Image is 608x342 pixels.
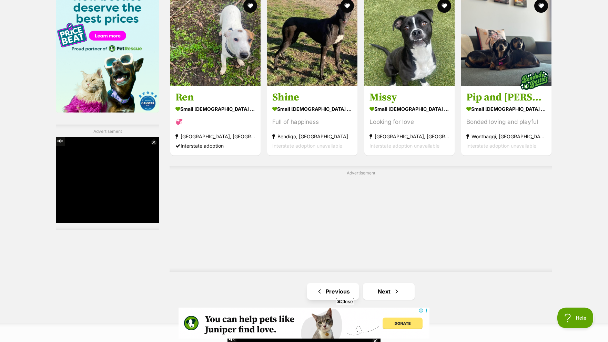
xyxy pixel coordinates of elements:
iframe: Help Scout Beacon - Open [557,308,594,328]
h3: Pip and [PERSON_NAME] [466,90,546,104]
strong: small [DEMOGRAPHIC_DATA] Dog [175,104,255,114]
strong: small [DEMOGRAPHIC_DATA] Dog [272,104,352,114]
div: Looking for love [369,117,449,126]
h3: Ren [175,90,255,104]
strong: small [DEMOGRAPHIC_DATA] Dog [466,104,546,114]
div: Bonded loving and playful [466,117,546,126]
a: Shine small [DEMOGRAPHIC_DATA] Dog Full of happiness Bendigo, [GEOGRAPHIC_DATA] Interstate adopti... [267,85,357,155]
span: Close [336,298,354,305]
a: Previous page [307,283,359,300]
div: 💞 [175,117,255,126]
strong: [GEOGRAPHIC_DATA], [GEOGRAPHIC_DATA] [369,131,449,141]
img: bonded besties [517,63,551,97]
div: Interstate adoption [175,141,255,150]
a: Ren small [DEMOGRAPHIC_DATA] Dog 💞 [GEOGRAPHIC_DATA], [GEOGRAPHIC_DATA] Interstate adoption [170,85,261,155]
nav: Pagination [170,283,552,300]
iframe: Advertisement [56,137,159,223]
a: Pip and [PERSON_NAME] small [DEMOGRAPHIC_DATA] Dog Bonded loving and playful Wonthaggi, [GEOGRAPH... [461,85,551,155]
strong: Bendigo, [GEOGRAPHIC_DATA] [272,131,352,141]
div: Advertisement [170,166,552,272]
h3: Shine [272,90,352,104]
iframe: Advertisement [194,179,528,265]
span: Interstate adoption unavailable [466,142,536,148]
span: Interstate adoption unavailable [369,142,439,148]
strong: Wonthaggi, [GEOGRAPHIC_DATA] [466,131,546,141]
strong: [GEOGRAPHIC_DATA], [GEOGRAPHIC_DATA] [175,131,255,141]
a: Missy small [DEMOGRAPHIC_DATA] Dog Looking for love [GEOGRAPHIC_DATA], [GEOGRAPHIC_DATA] Intersta... [364,85,455,155]
div: Advertisement [56,125,159,230]
iframe: Advertisement [179,308,429,339]
strong: small [DEMOGRAPHIC_DATA] Dog [369,104,449,114]
a: Next page [363,283,415,300]
div: Full of happiness [272,117,352,126]
span: Interstate adoption unavailable [272,142,342,148]
h3: Missy [369,90,449,104]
